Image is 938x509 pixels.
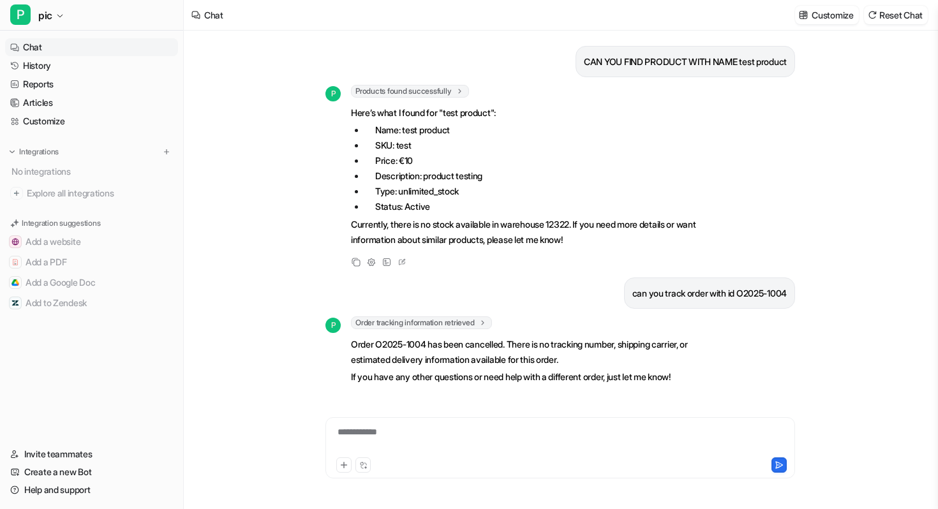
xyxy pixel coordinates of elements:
a: Chat [5,38,178,56]
p: can you track order with id O2025-1004 [632,286,787,301]
div: Chat [204,8,223,22]
span: P [325,318,341,333]
span: P [325,86,341,101]
li: Name: test product [365,122,724,138]
li: SKU: test [365,138,724,153]
span: Products found successfully [351,85,469,98]
p: Order O2025-1004 has been cancelled. There is no tracking number, shipping carrier, or estimated ... [351,337,724,367]
img: menu_add.svg [162,147,171,156]
p: CAN YOU FIND PRODUCT WITH NAME test product [584,54,787,70]
div: No integrations [8,161,178,182]
img: Add a website [11,238,19,246]
span: P [10,4,31,25]
a: Reports [5,75,178,93]
a: Articles [5,94,178,112]
li: Price: €10 [365,153,724,168]
img: Add to Zendesk [11,299,19,307]
p: Integration suggestions [22,218,100,229]
a: Customize [5,112,178,130]
img: Add a PDF [11,258,19,266]
button: Add to ZendeskAdd to Zendesk [5,293,178,313]
span: Explore all integrations [27,183,173,203]
button: Integrations [5,145,63,158]
img: customize [799,10,808,20]
span: pic [38,6,52,24]
img: explore all integrations [10,187,23,200]
li: Type: unlimited_stock [365,184,724,199]
p: Customize [812,8,853,22]
span: Order tracking information retrieved [351,316,492,329]
a: History [5,57,178,75]
a: Explore all integrations [5,184,178,202]
li: Description: product testing [365,168,724,184]
a: Help and support [5,481,178,499]
a: Invite teammates [5,445,178,463]
img: expand menu [8,147,17,156]
button: Customize [795,6,858,24]
button: Add a PDFAdd a PDF [5,252,178,272]
li: Status: Active [365,199,724,214]
p: Currently, there is no stock available in warehouse 12322. If you need more details or want infor... [351,217,724,247]
p: Here’s what I found for "test product": [351,105,724,121]
img: Add a Google Doc [11,279,19,286]
button: Add a Google DocAdd a Google Doc [5,272,178,293]
p: If you have any other questions or need help with a different order, just let me know! [351,369,724,385]
button: Reset Chat [864,6,928,24]
p: Integrations [19,147,59,157]
img: reset [868,10,877,20]
button: Add a websiteAdd a website [5,232,178,252]
a: Create a new Bot [5,463,178,481]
